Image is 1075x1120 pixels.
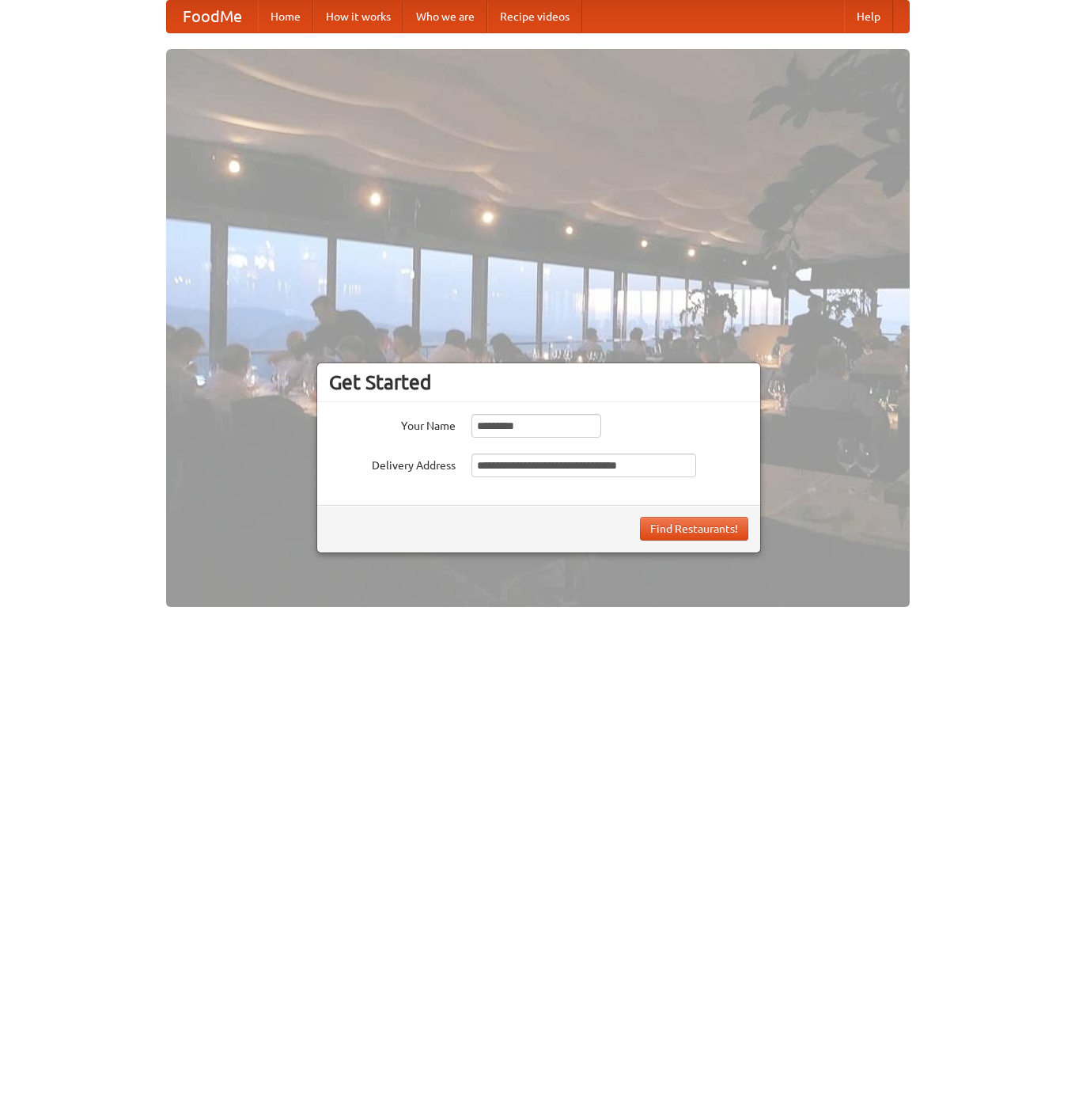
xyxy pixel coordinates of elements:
a: Help [844,1,893,32]
a: How it works [313,1,403,32]
label: Your Name [329,414,456,434]
label: Delivery Address [329,454,456,473]
a: Recipe videos [487,1,582,32]
h3: Get Started [329,370,748,394]
a: Home [258,1,313,32]
a: FoodMe [167,1,258,32]
button: Find Restaurants! [640,517,748,541]
a: Who we are [403,1,487,32]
